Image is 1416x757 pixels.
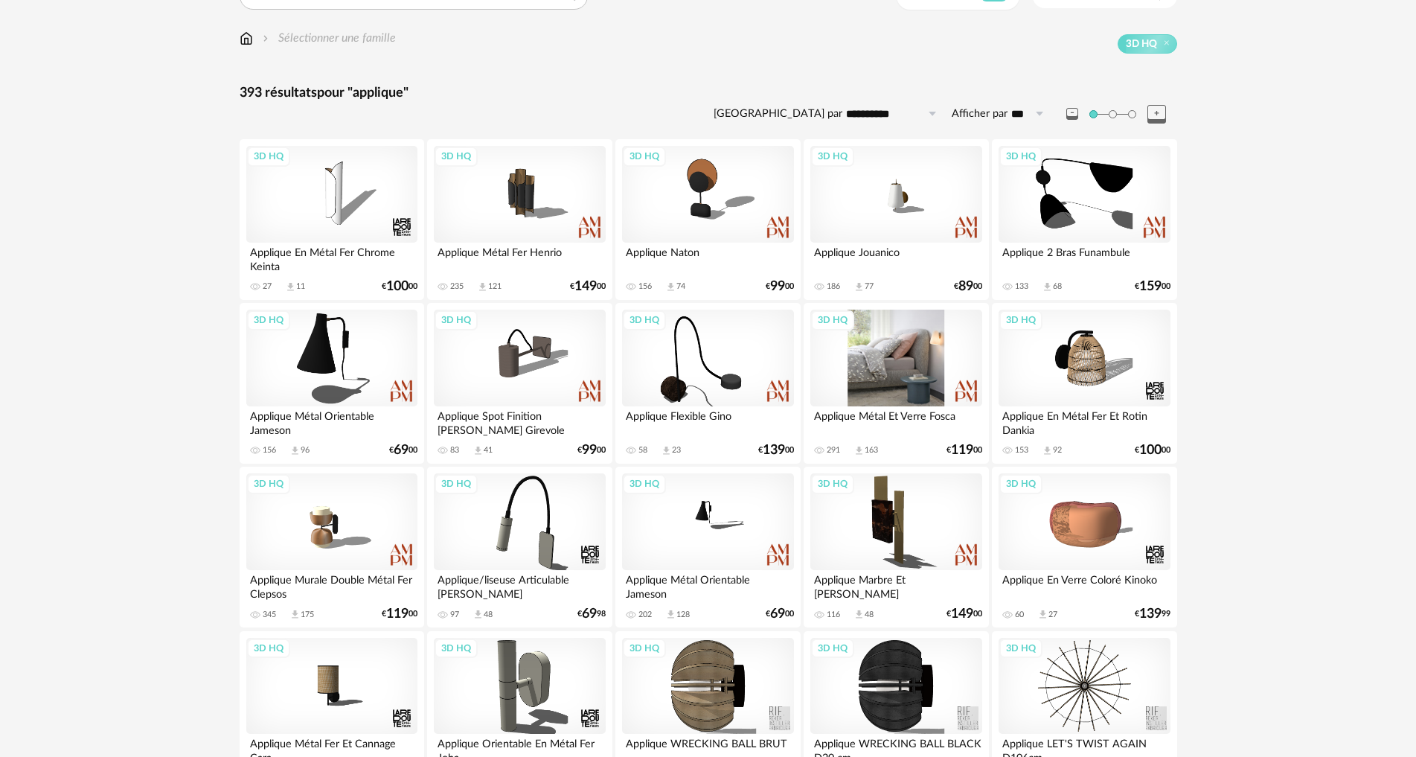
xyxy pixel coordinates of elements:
div: € 00 [577,445,606,456]
div: 27 [263,281,272,292]
div: € 00 [766,609,794,619]
a: 3D HQ Applique/liseuse Articulable [PERSON_NAME] 97 Download icon 48 €6998 [427,467,612,627]
span: 100 [1139,445,1162,456]
span: 89 [958,281,973,292]
a: 3D HQ Applique En Verre Coloré Kinoko 60 Download icon 27 €13999 [992,467,1176,627]
a: 3D HQ Applique Métal Orientable Jameson 202 Download icon 128 €6900 [615,467,800,627]
div: Applique Métal Fer Henrio [434,243,605,272]
div: 3D HQ [811,474,854,494]
a: 3D HQ Applique 2 Bras Funambule 133 Download icon 68 €15900 [992,139,1176,300]
span: Download icon [477,281,488,293]
div: Applique En Métal Fer Et Rotin Dankia [999,406,1170,436]
div: 3D HQ [247,474,290,494]
span: Download icon [665,609,676,620]
div: 163 [865,445,878,456]
span: Download icon [1037,609,1048,620]
span: Download icon [853,281,865,293]
div: € 99 [1135,609,1170,619]
a: 3D HQ Applique Murale Double Métal Fer Clepsos 345 Download icon 175 €11900 [240,467,424,627]
div: 68 [1053,281,1062,292]
a: 3D HQ Applique Métal Et Verre Fosca 291 Download icon 163 €11900 [804,303,988,464]
span: Download icon [661,445,672,456]
div: € 00 [389,445,417,456]
div: 3D HQ [435,474,478,494]
div: € 00 [382,281,417,292]
span: Download icon [472,609,484,620]
div: 3D HQ [999,474,1042,494]
div: 235 [450,281,464,292]
div: 27 [1048,610,1057,620]
div: 116 [827,610,840,620]
label: [GEOGRAPHIC_DATA] par [714,107,842,121]
div: € 00 [1135,281,1170,292]
div: 60 [1015,610,1024,620]
span: 159 [1139,281,1162,292]
div: 3D HQ [247,639,290,658]
div: € 00 [570,281,606,292]
div: € 00 [946,445,982,456]
div: Applique Métal Et Verre Fosca [810,406,981,436]
div: 3D HQ [623,639,666,658]
span: Download icon [1042,445,1053,456]
a: 3D HQ Applique Flexible Gino 58 Download icon 23 €13900 [615,303,800,464]
div: € 00 [1135,445,1170,456]
span: 119 [951,445,973,456]
a: 3D HQ Applique En Métal Fer Chrome Keinta 27 Download icon 11 €10000 [240,139,424,300]
div: 175 [301,610,314,620]
div: 3D HQ [999,310,1042,330]
label: Afficher par [952,107,1007,121]
div: 11 [296,281,305,292]
span: Download icon [1042,281,1053,293]
div: 3D HQ [623,147,666,166]
div: 3D HQ [811,639,854,658]
span: 139 [1139,609,1162,619]
span: 149 [951,609,973,619]
span: 69 [582,609,597,619]
div: 83 [450,445,459,456]
div: 3D HQ [811,147,854,166]
div: Applique 2 Bras Funambule [999,243,1170,272]
a: 3D HQ Applique Marbre Et [PERSON_NAME] 116 Download icon 48 €14900 [804,467,988,627]
span: 3D HQ [1126,37,1157,51]
div: 3D HQ [999,639,1042,658]
div: € 00 [382,609,417,619]
div: 156 [638,281,652,292]
div: Applique En Métal Fer Chrome Keinta [246,243,417,272]
div: 23 [672,445,681,456]
span: Download icon [853,609,865,620]
div: 41 [484,445,493,456]
div: 156 [263,445,276,456]
div: € 00 [766,281,794,292]
span: pour "applique" [317,86,409,100]
div: 3D HQ [999,147,1042,166]
div: 77 [865,281,874,292]
span: 69 [770,609,785,619]
div: 58 [638,445,647,456]
a: 3D HQ Applique Métal Orientable Jameson 156 Download icon 96 €6900 [240,303,424,464]
span: 99 [770,281,785,292]
div: 3D HQ [623,474,666,494]
span: Download icon [289,445,301,456]
span: 100 [386,281,409,292]
div: Sélectionner une famille [260,30,396,47]
div: 133 [1015,281,1028,292]
div: 202 [638,610,652,620]
div: € 98 [577,609,606,619]
div: 96 [301,445,310,456]
img: svg+xml;base64,PHN2ZyB3aWR0aD0iMTYiIGhlaWdodD0iMTciIHZpZXdCb3g9IjAgMCAxNiAxNyIgZmlsbD0ibm9uZSIgeG... [240,30,253,47]
div: 153 [1015,445,1028,456]
div: 128 [676,610,690,620]
div: 345 [263,610,276,620]
div: 291 [827,445,840,456]
div: € 00 [758,445,794,456]
img: svg+xml;base64,PHN2ZyB3aWR0aD0iMTYiIGhlaWdodD0iMTYiIHZpZXdCb3g9IjAgMCAxNiAxNiIgZmlsbD0ibm9uZSIgeG... [260,30,272,47]
div: 3D HQ [247,310,290,330]
div: Applique Métal Orientable Jameson [622,570,793,600]
div: 3D HQ [435,147,478,166]
span: Download icon [285,281,296,293]
div: 48 [484,610,493,620]
div: Applique Naton [622,243,793,272]
div: € 00 [946,609,982,619]
a: 3D HQ Applique Jouanico 186 Download icon 77 €8900 [804,139,988,300]
div: 121 [488,281,502,292]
